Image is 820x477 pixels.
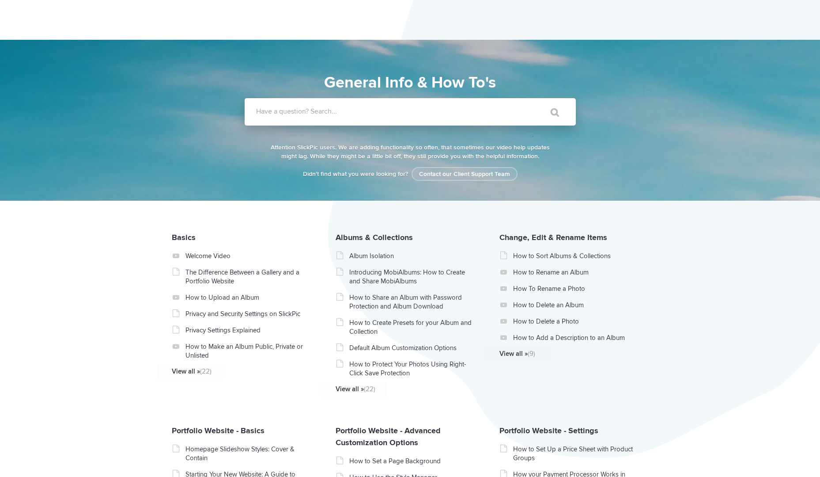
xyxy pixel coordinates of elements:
p: Attention SlickPic users. We are adding functionality so often, that sometimes our video help upd... [269,143,552,161]
a: How to Add a Description to an Album [513,333,638,342]
a: Privacy Settings Explained [185,326,310,335]
a: How To Rename a Photo [513,284,638,293]
a: How to Sort Albums & Collections [513,252,638,260]
p: Didn't find what you were looking for? [269,170,552,179]
a: View all »(22) [336,385,461,393]
a: Privacy and Security Settings on SlickPic [185,309,310,318]
a: View all »(22) [172,367,297,376]
a: How to Set Up a Price Sheet with Product Groups [513,445,638,462]
a: Albums & Collections [336,233,413,242]
a: Default Album Customization Options [349,343,474,352]
a: Portfolio Website - Advanced Customization Options [336,426,441,447]
a: Introducing MobiAlbums: How to Create and Share MobiAlbums [349,268,474,286]
a: Contact our Client Support Team [412,167,518,181]
a: Welcome Video [185,252,310,260]
a: How to Rename an Album [513,268,638,277]
h1: General Info & How To's [205,71,616,95]
a: How to Set a Page Background [349,457,474,466]
a: How to Upload an Album [185,293,310,302]
a: How to Make an Album Public, Private or Unlisted [185,342,310,360]
a: Change, Edit & Rename Items [499,233,607,242]
a: How to Protect Your Photos Using Right-Click Save Protection [349,360,474,378]
a: Homepage Slideshow Styles: Cover & Contain [185,445,310,462]
a: How to Delete an Album [513,301,638,309]
input:  [532,102,569,123]
a: The Difference Between a Gallery and a Portfolio Website [185,268,310,286]
a: Album Isolation [349,252,474,260]
label: Have a question? Search... [256,107,587,116]
a: How to Share an Album with Password Protection and Album Download [349,293,474,311]
a: Portfolio Website - Basics [172,426,265,435]
a: View all »(9) [499,349,624,358]
a: Basics [172,233,196,242]
a: How to Delete a Photo [513,317,638,326]
a: Portfolio Website - Settings [499,426,598,435]
a: How to Create Presets for your Album and Collection [349,318,474,336]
